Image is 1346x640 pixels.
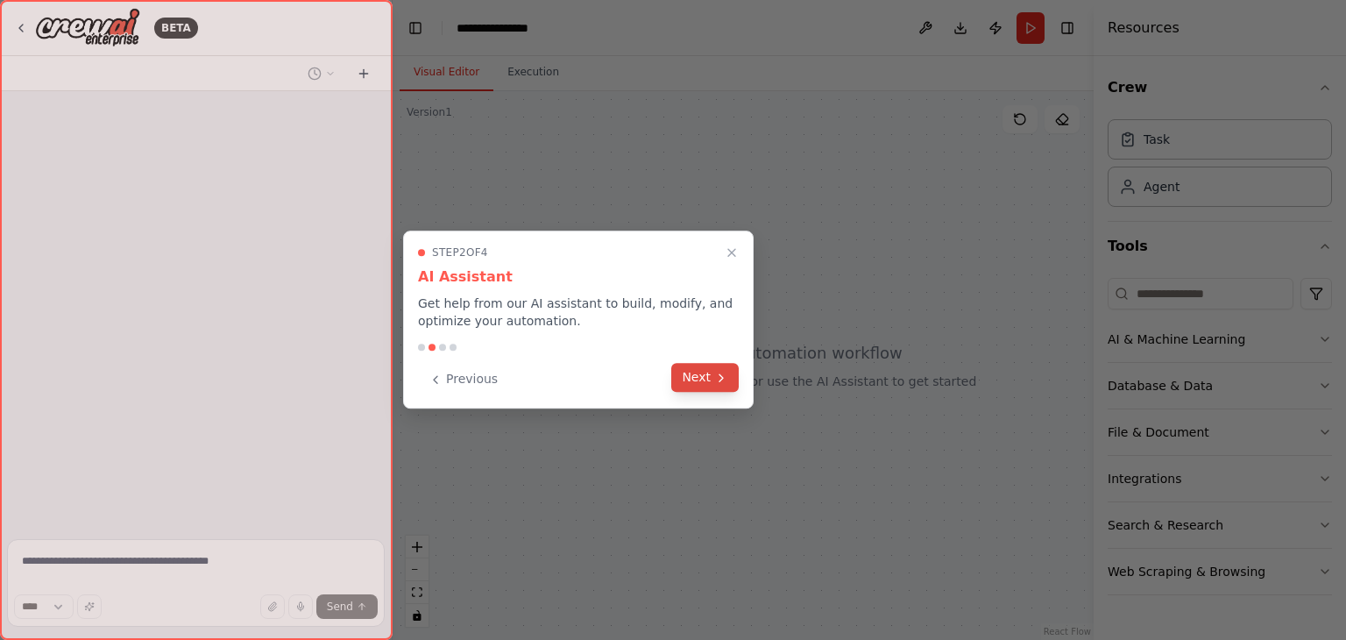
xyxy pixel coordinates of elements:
p: Get help from our AI assistant to build, modify, and optimize your automation. [418,295,739,330]
button: Previous [418,365,508,394]
button: Close walkthrough [721,242,742,263]
h3: AI Assistant [418,267,739,288]
button: Next [671,363,739,392]
span: Step 2 of 4 [432,245,488,260]
button: Hide left sidebar [403,16,428,40]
